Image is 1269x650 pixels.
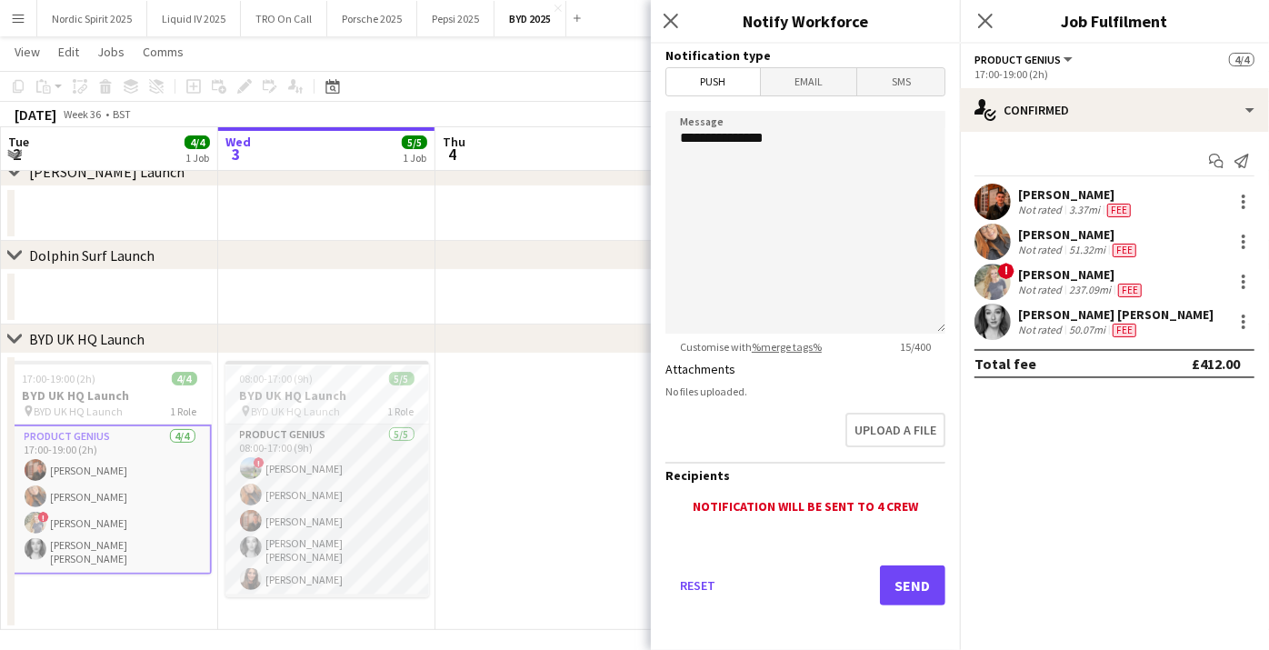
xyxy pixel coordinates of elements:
a: %merge tags% [752,340,822,354]
button: TRO On Call [241,1,327,36]
div: [PERSON_NAME] [1018,186,1134,203]
div: Confirmed [960,88,1269,132]
div: No files uploaded. [665,385,945,398]
span: BYD UK HQ Launch [35,405,124,418]
div: Not rated [1018,283,1065,297]
div: [PERSON_NAME] Launch [29,163,185,181]
h3: BYD UK HQ Launch [225,387,429,404]
span: Customise with [665,340,836,354]
div: BYD UK HQ Launch [29,330,145,348]
span: SMS [857,68,944,95]
button: Product Genius [974,53,1075,66]
span: Tue [8,134,29,150]
span: 3 [223,144,251,165]
div: [DATE] [15,105,56,124]
a: Jobs [90,40,132,64]
div: Crew has different fees then in role [1104,203,1134,217]
h3: Notify Workforce [651,9,960,33]
span: Email [761,68,857,95]
span: Fee [1107,204,1131,217]
span: Edit [58,44,79,60]
div: [PERSON_NAME] [1018,266,1145,283]
span: 15 / 400 [885,340,945,354]
div: 3.37mi [1065,203,1104,217]
div: Not rated [1018,323,1065,337]
a: Comms [135,40,191,64]
a: View [7,40,47,64]
div: [PERSON_NAME] [PERSON_NAME] [1018,306,1214,323]
span: Comms [143,44,184,60]
app-card-role: Product Genius4/417:00-19:00 (2h)[PERSON_NAME][PERSON_NAME]![PERSON_NAME][PERSON_NAME] [PERSON_NAME] [8,425,212,575]
span: 08:00-17:00 (9h) [240,372,314,385]
div: 237.09mi [1065,283,1114,297]
div: 1 Job [185,151,209,165]
h3: Notification type [665,47,945,64]
span: 4/4 [172,372,197,385]
span: Week 36 [60,107,105,121]
span: ! [38,512,49,523]
app-card-role: Product Genius5/508:00-17:00 (9h)![PERSON_NAME][PERSON_NAME][PERSON_NAME][PERSON_NAME] [PERSON_NA... [225,425,429,597]
div: BST [113,107,131,121]
button: Liquid IV 2025 [147,1,241,36]
span: 1 Role [171,405,197,418]
span: ! [254,457,265,468]
div: Crew has different fees then in role [1109,243,1140,257]
span: Wed [225,134,251,150]
app-job-card: 17:00-19:00 (2h)4/4BYD UK HQ Launch BYD UK HQ Launch1 RoleProduct Genius4/417:00-19:00 (2h)[PERSO... [8,361,212,575]
button: Nordic Spirit 2025 [37,1,147,36]
button: Pepsi 2025 [417,1,495,36]
span: 5/5 [389,372,415,385]
a: Edit [51,40,86,64]
span: View [15,44,40,60]
div: Crew has different fees then in role [1109,323,1140,337]
span: Jobs [97,44,125,60]
div: Crew has different fees then in role [1114,283,1145,297]
button: Send [880,565,945,605]
h3: Job Fulfilment [960,9,1269,33]
div: Notification will be sent to 4 crew [665,498,945,515]
button: Porsche 2025 [327,1,417,36]
span: 17:00-19:00 (2h) [23,372,96,385]
span: 4/4 [185,135,210,149]
div: £412.00 [1192,355,1240,373]
span: BYD UK HQ Launch [252,405,341,418]
span: 4/4 [1229,53,1254,66]
div: Not rated [1018,243,1065,257]
span: 2 [5,144,29,165]
div: 51.32mi [1065,243,1109,257]
span: 1 Role [388,405,415,418]
div: Dolphin Surf Launch [29,246,155,265]
div: 17:00-19:00 (2h) [974,67,1254,81]
span: Thu [443,134,465,150]
div: 1 Job [403,151,426,165]
span: Fee [1118,284,1142,297]
app-job-card: 08:00-17:00 (9h)5/5BYD UK HQ Launch BYD UK HQ Launch1 RoleProduct Genius5/508:00-17:00 (9h)![PERS... [225,361,429,597]
div: 50.07mi [1065,323,1109,337]
span: Push [666,68,760,95]
span: Fee [1113,324,1136,337]
h3: BYD UK HQ Launch [8,387,212,404]
span: 5/5 [402,135,427,149]
span: ! [998,263,1014,279]
div: [PERSON_NAME] [1018,226,1140,243]
div: Not rated [1018,203,1065,217]
span: 4 [440,144,465,165]
div: Total fee [974,355,1036,373]
button: Upload a file [845,413,945,447]
span: Fee [1113,244,1136,257]
button: BYD 2025 [495,1,566,36]
h3: Recipients [665,467,945,484]
button: Reset [665,565,731,605]
label: Attachments [665,361,735,377]
span: Product Genius [974,53,1061,66]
